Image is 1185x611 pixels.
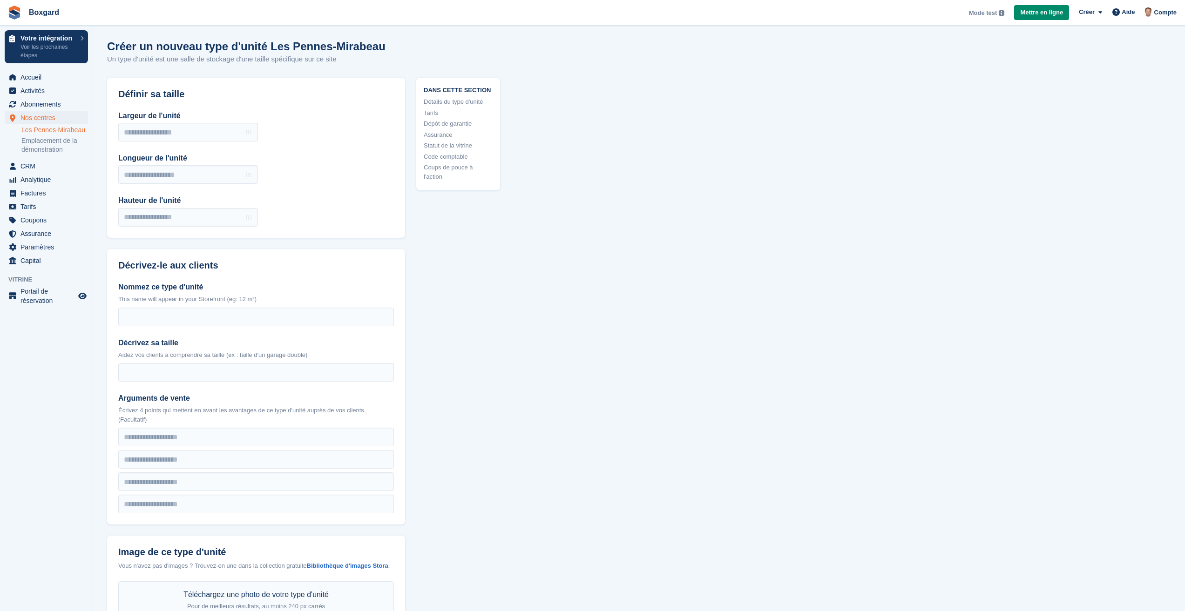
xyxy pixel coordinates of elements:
p: Voir les prochaines étapes [20,43,76,60]
span: Analytique [20,173,76,186]
h1: Créer un nouveau type d'unité Les Pennes-Mirabeau [107,40,386,53]
a: menu [5,214,88,227]
span: Dans cette section [424,85,493,94]
span: Abonnements [20,98,76,111]
a: menu [5,187,88,200]
p: This name will appear in your Storefront (eg: 12 m²) [118,295,394,304]
a: Mettre en ligne [1014,5,1069,20]
img: Alban Mackay [1144,7,1153,17]
span: Tarifs [20,200,76,213]
h2: Définir sa taille [118,89,394,100]
label: Hauteur de l'unité [118,195,258,206]
label: Arguments de vente [118,393,394,404]
a: menu [5,160,88,173]
a: menu [5,241,88,254]
span: Créer [1079,7,1095,17]
a: menu [5,254,88,267]
label: Longueur de l'unité [118,153,258,164]
span: Factures [20,187,76,200]
a: Votre intégration Voir les prochaines étapes [5,30,88,63]
a: menu [5,227,88,240]
h2: Décrivez-le aux clients [118,260,394,271]
span: Vitrine [8,275,93,284]
span: Nos centres [20,111,76,124]
a: menu [5,173,88,186]
span: Mettre en ligne [1020,8,1063,17]
a: Boutique d'aperçu [77,290,88,302]
span: Accueil [20,71,76,84]
a: Statut de la vitrine [424,141,493,150]
a: Code comptable [424,152,493,161]
label: Image de ce type d'unité [118,547,394,557]
span: Aide [1122,7,1135,17]
span: Activités [20,84,76,97]
a: Tarifs [424,108,493,118]
a: menu [5,98,88,111]
a: Boxgard [25,5,63,20]
a: Dépôt de garantie [424,119,493,128]
a: Les Pennes-Mirabeau [21,126,88,134]
span: Capital [20,254,76,267]
p: Aidez vos clients à comprendre sa taille (ex : taille d'un garage double) [118,350,394,360]
span: Paramètres [20,241,76,254]
span: Pour de meilleurs résultats, au moins 240 px carrés [187,603,325,610]
label: Décrivez sa taille [118,337,394,349]
a: menu [5,84,88,97]
span: CRM [20,160,76,173]
a: Emplacement de la démonstration [21,136,88,154]
div: Vous n'avez pas d'images ? Trouvez-en une dans la collection gratuite . [118,561,394,571]
span: Mode test [969,8,997,18]
a: Détails du type d'unité [424,97,493,107]
a: Assurance [424,130,493,140]
a: Coups de pouce à l'action [424,163,493,181]
label: Largeur de l'unité [118,110,258,121]
span: Compte [1154,8,1177,17]
p: Votre intégration [20,35,76,41]
span: Coupons [20,214,76,227]
span: Assurance [20,227,76,240]
span: Portail de réservation [20,287,76,305]
a: menu [5,71,88,84]
a: menu [5,111,88,124]
a: menu [5,200,88,213]
a: Bibliothèque d'images Stora [307,562,388,569]
a: menu [5,287,88,305]
p: Écrivez 4 points qui mettent en avant les avantages de ce type d'unité auprès de vos clients. (Fa... [118,406,394,424]
label: Nommez ce type d'unité [118,282,394,293]
img: stora-icon-8386f47178a22dfd0bd8f6a31ec36ba5ce8667c1dd55bd0f319d3a0aa187defe.svg [7,6,21,20]
p: Un type d'unité est une salle de stockage d'une taille spécifique sur ce site [107,54,386,65]
img: icon-info-grey-7440780725fd019a000dd9b08b2336e03edf1995a4989e88bcd33f0948082b44.svg [999,10,1004,16]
